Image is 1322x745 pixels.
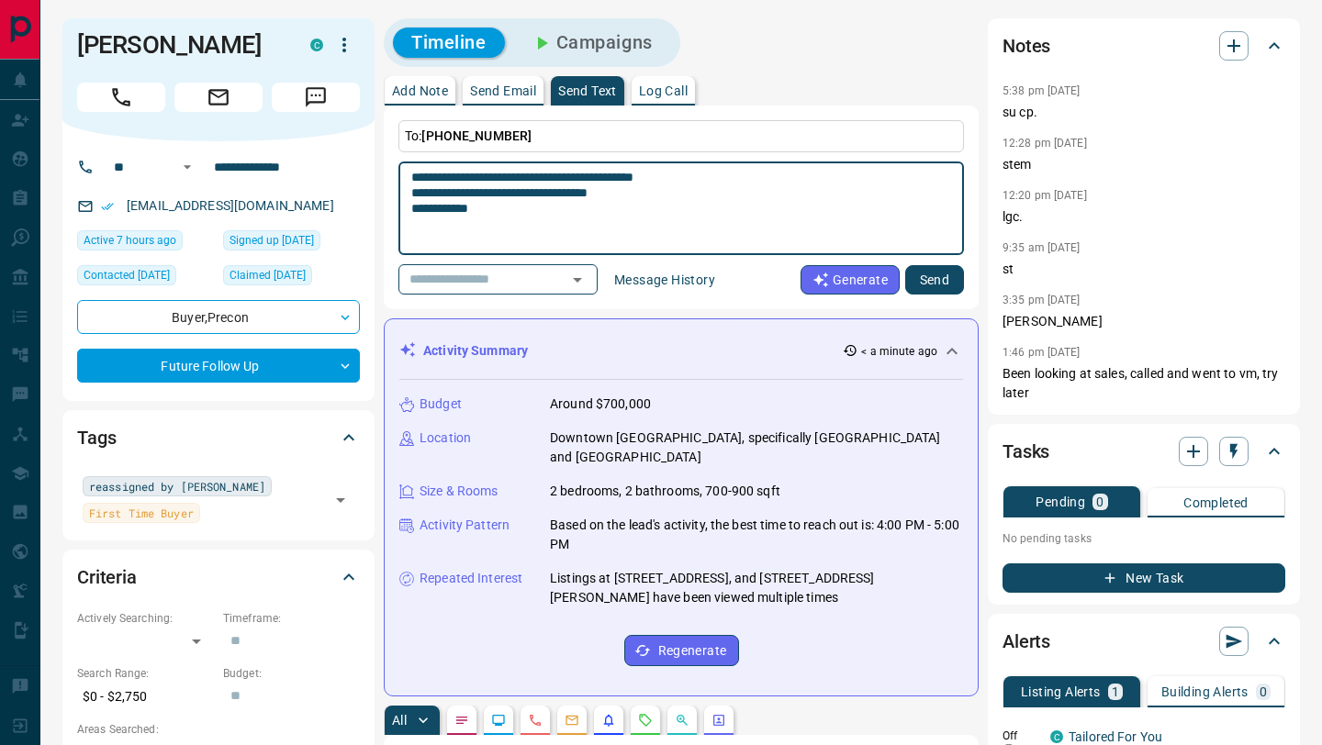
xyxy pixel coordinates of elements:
p: Completed [1183,496,1249,509]
button: Generate [801,265,900,295]
h2: Notes [1003,31,1050,61]
div: condos.ca [1050,730,1063,743]
p: Budget: [223,665,360,682]
button: Campaigns [512,28,671,58]
h1: [PERSON_NAME] [77,30,283,60]
div: Buyer , Precon [77,300,360,334]
div: Tasks [1003,429,1285,473]
button: Regenerate [624,635,739,666]
svg: Email Verified [101,200,114,213]
p: Send Email [470,84,536,97]
svg: Agent Actions [711,713,726,728]
span: Contacted [DATE] [84,266,170,284]
p: To: [398,120,964,152]
p: Pending [1036,495,1085,508]
p: All [392,714,407,727]
p: Actively Searching: [77,610,214,627]
div: Tue Apr 11 2023 [223,230,360,256]
svg: Notes [454,713,469,728]
a: Tailored For You [1069,729,1162,744]
span: [PHONE_NUMBER] [421,128,532,143]
span: reassigned by [PERSON_NAME] [89,477,265,495]
svg: Listing Alerts [601,713,616,728]
p: Add Note [392,84,448,97]
p: Log Call [639,84,688,97]
p: $0 - $2,750 [77,682,214,712]
p: 1:46 pm [DATE] [1003,346,1081,359]
p: Around $700,000 [550,395,651,414]
p: Budget [420,395,462,414]
h2: Tags [77,423,116,452]
p: Off [1003,728,1039,744]
a: [EMAIL_ADDRESS][DOMAIN_NAME] [127,198,334,213]
p: < a minute ago [861,343,937,360]
p: Activity Pattern [420,516,510,535]
div: condos.ca [310,39,323,51]
p: Based on the lead's activity, the best time to reach out is: 4:00 PM - 5:00 PM [550,516,963,554]
p: Areas Searched: [77,721,360,738]
svg: Requests [638,713,653,728]
p: 12:28 pm [DATE] [1003,137,1087,150]
p: Activity Summary [423,341,528,361]
p: Search Range: [77,665,214,682]
div: Tags [77,416,360,460]
p: Downtown [GEOGRAPHIC_DATA], specifically [GEOGRAPHIC_DATA] and [GEOGRAPHIC_DATA] [550,428,963,467]
p: 0 [1260,685,1267,698]
button: Open [176,156,198,178]
button: New Task [1003,563,1285,593]
span: Claimed [DATE] [230,266,306,284]
svg: Emails [565,713,579,728]
div: Fri Aug 15 2025 [77,230,214,256]
p: Building Alerts [1161,685,1249,698]
p: 12:20 pm [DATE] [1003,189,1087,202]
p: 5:38 pm [DATE] [1003,84,1081,97]
svg: Lead Browsing Activity [491,713,506,728]
button: Open [328,487,353,513]
span: Message [272,83,360,112]
h2: Tasks [1003,437,1049,466]
p: Been looking at sales, called and went to vm, try later [1003,364,1285,403]
span: First Time Buyer [89,504,194,522]
div: Fri Jul 11 2025 [77,265,214,291]
div: Thu Sep 05 2024 [223,265,360,291]
p: Timeframe: [223,610,360,627]
p: Listings at [STREET_ADDRESS], and [STREET_ADDRESS][PERSON_NAME] have been viewed multiple times [550,569,963,607]
div: Activity Summary< a minute ago [399,334,963,368]
div: Notes [1003,24,1285,68]
p: No pending tasks [1003,525,1285,552]
span: Signed up [DATE] [230,231,314,250]
span: Email [174,83,263,112]
p: 3:35 pm [DATE] [1003,294,1081,306]
p: lgc. [1003,207,1285,227]
p: stem [1003,155,1285,174]
button: Timeline [393,28,505,58]
p: 1 [1112,685,1119,698]
p: 0 [1096,495,1104,508]
button: Open [565,267,590,293]
div: Criteria [77,555,360,599]
p: Location [420,428,471,448]
p: Listing Alerts [1021,685,1101,698]
svg: Opportunities [675,713,689,728]
p: Send Text [558,84,617,97]
p: 2 bedrooms, 2 bathrooms, 700-900 sqft [550,482,780,501]
h2: Alerts [1003,627,1050,656]
p: Repeated Interest [420,569,522,588]
button: Message History [603,265,726,295]
span: Call [77,83,165,112]
button: Send [905,265,964,295]
div: Future Follow Up [77,349,360,383]
span: Active 7 hours ago [84,231,176,250]
p: Size & Rooms [420,482,499,501]
p: 9:35 am [DATE] [1003,241,1081,254]
p: su cp. [1003,103,1285,122]
p: [PERSON_NAME] [1003,312,1285,331]
div: Alerts [1003,619,1285,663]
svg: Calls [528,713,543,728]
h2: Criteria [77,562,137,592]
p: st [1003,260,1285,279]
